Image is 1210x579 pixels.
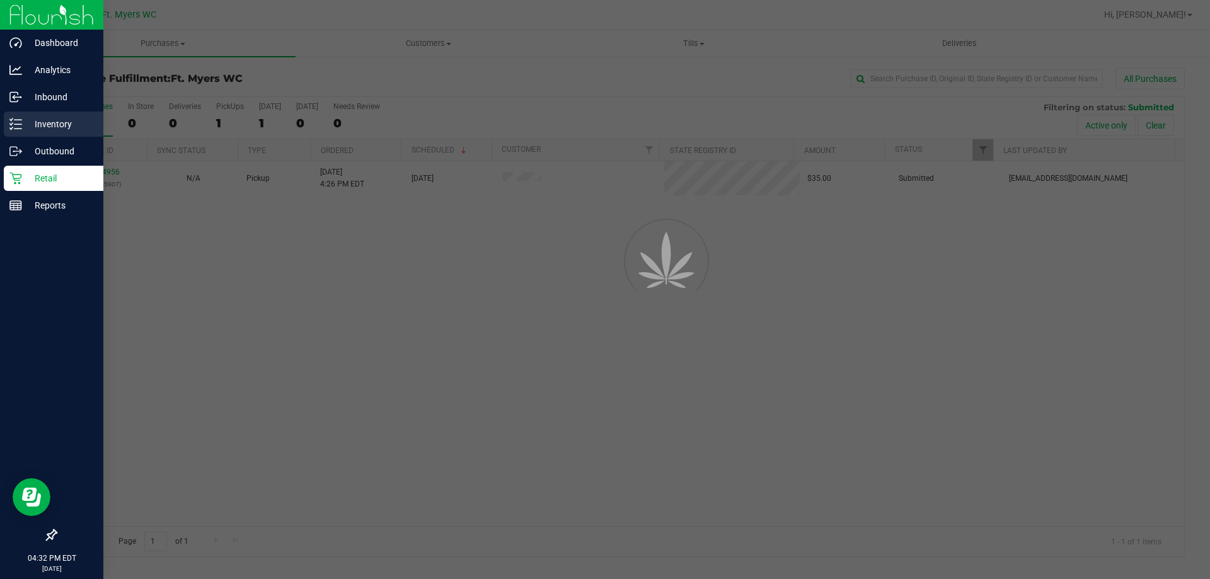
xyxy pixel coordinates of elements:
[9,64,22,76] inline-svg: Analytics
[22,35,98,50] p: Dashboard
[22,62,98,77] p: Analytics
[6,553,98,564] p: 04:32 PM EDT
[22,117,98,132] p: Inventory
[9,91,22,103] inline-svg: Inbound
[9,145,22,158] inline-svg: Outbound
[22,144,98,159] p: Outbound
[9,199,22,212] inline-svg: Reports
[9,172,22,185] inline-svg: Retail
[6,564,98,573] p: [DATE]
[9,118,22,130] inline-svg: Inventory
[22,89,98,105] p: Inbound
[9,37,22,49] inline-svg: Dashboard
[22,198,98,213] p: Reports
[22,171,98,186] p: Retail
[13,478,50,516] iframe: Resource center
